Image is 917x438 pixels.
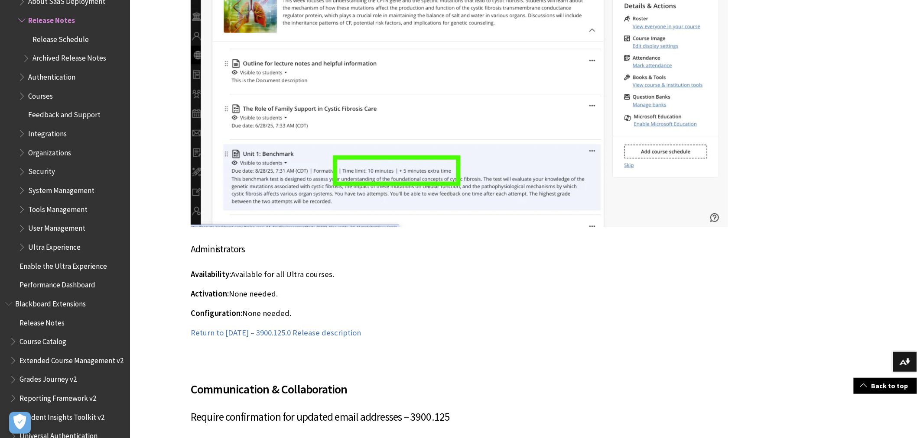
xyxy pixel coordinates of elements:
[191,289,229,299] span: Activation:
[28,13,75,25] span: Release Notes
[20,391,96,403] span: Reporting Framework v2
[28,164,55,176] span: Security
[33,32,89,44] span: Release Schedule
[20,277,95,289] span: Performance Dashboard
[28,89,53,100] span: Courses
[33,51,106,63] span: Archived Release Notes
[28,126,67,138] span: Integrations
[9,412,31,434] button: Open Preferences
[20,316,65,327] span: Release Notes
[28,70,75,81] span: Authentication
[191,269,231,279] span: Availability:
[28,183,94,195] span: System Management
[191,288,728,300] p: None needed.
[854,378,917,394] a: Back to top
[191,308,242,318] span: Configuration:
[20,334,66,346] span: Course Catalog
[28,108,101,119] span: Feedback and Support
[191,409,728,425] h3: Require confirmation for updated email addresses – 3900.125
[20,353,124,365] span: Extended Course Management v2
[28,221,85,233] span: User Management
[191,242,728,256] h4: Administrators
[20,372,77,384] span: Grades Journey v2
[191,269,728,280] p: Available for all Ultra courses.
[20,259,107,271] span: Enable the Ultra Experience
[28,240,81,251] span: Ultra Experience
[28,202,88,214] span: Tools Management
[28,145,71,157] span: Organizations
[15,296,86,308] span: Blackboard Extensions
[20,410,104,422] span: Student Insights Toolkit v2
[191,328,361,338] a: Return to [DATE] – 3900.125.0 Release description
[191,308,728,319] p: None needed.
[191,370,728,398] h2: Communication & Collaboration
